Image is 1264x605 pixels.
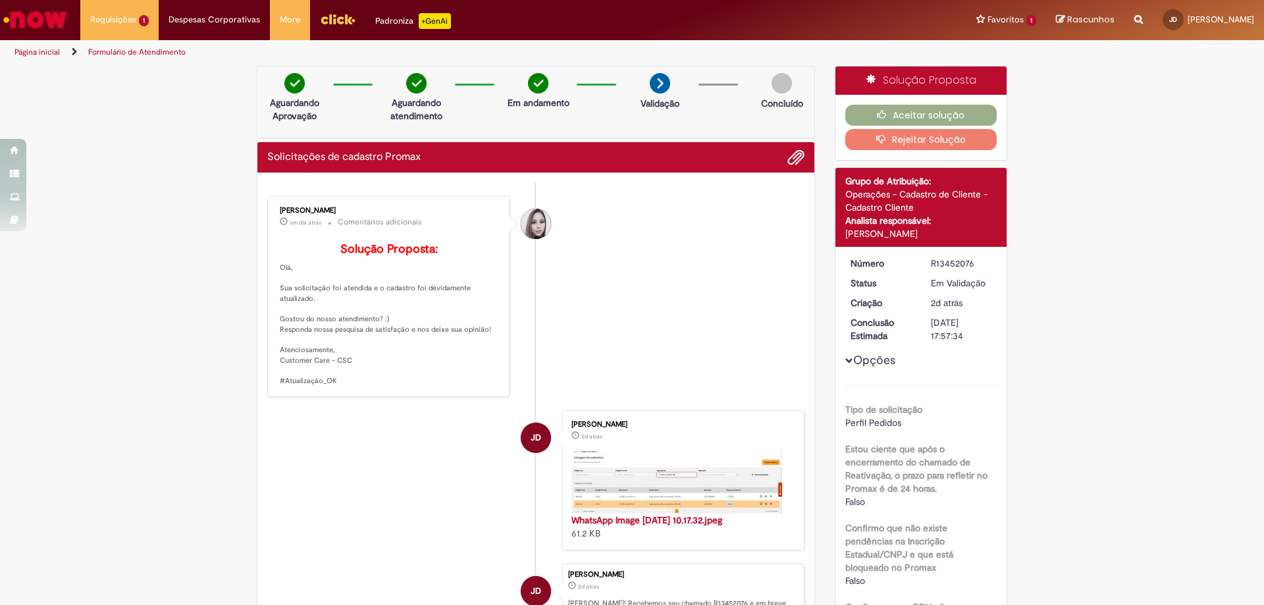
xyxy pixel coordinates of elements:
[320,9,355,29] img: click_logo_yellow_360x200.png
[931,297,962,309] time: 27/08/2025 11:57:25
[772,73,792,93] img: img-circle-grey.png
[1026,15,1036,26] span: 1
[845,129,997,150] button: Rejeitar Solução
[284,73,305,93] img: check-circle-green.png
[787,149,804,166] button: Adicionar anexos
[845,214,997,227] div: Analista responsável:
[650,73,670,93] img: arrow-next.png
[14,47,60,57] a: Página inicial
[845,404,922,415] b: Tipo de solicitação
[568,571,797,579] div: [PERSON_NAME]
[1188,14,1254,25] span: [PERSON_NAME]
[531,422,541,454] span: JD
[338,217,422,228] small: Comentários adicionais
[987,13,1024,26] span: Favoritos
[931,276,992,290] div: Em Validação
[280,243,499,386] p: Olá, Sua solicitação foi atendida e o cadastro foi devidamente atualizado. Gostou do nosso atendi...
[1067,13,1115,26] span: Rascunhos
[290,219,321,226] span: um dia atrás
[841,296,922,309] dt: Criação
[578,583,599,591] span: 2d atrás
[384,96,448,122] p: Aguardando atendimento
[521,423,551,453] div: Joao Pedro Funicello Dualibi
[835,66,1007,95] div: Solução Proposta
[528,73,548,93] img: check-circle-green.png
[845,443,987,494] b: Estou ciente que após o encerramento do chamado de Reativação, o prazo para refletir no Promax é ...
[931,257,992,270] div: R13452076
[1,7,69,33] img: ServiceNow
[419,13,451,29] p: +GenAi
[845,105,997,126] button: Aceitar solução
[290,219,321,226] time: 27/08/2025 15:11:45
[845,188,997,214] div: Operações - Cadastro de Cliente - Cadastro Cliente
[841,257,922,270] dt: Número
[571,514,722,526] a: WhatsApp Image [DATE] 10.17.32.jpeg
[280,13,300,26] span: More
[931,316,992,342] div: [DATE] 17:57:34
[841,316,922,342] dt: Conclusão Estimada
[90,13,136,26] span: Requisições
[1169,15,1177,24] span: JD
[845,522,953,573] b: Confirmo que não existe pendências na Inscrição Estadual/CNPJ e que está bloqueado no Promax
[845,575,865,587] span: Falso
[845,417,901,429] span: Perfil Pedidos
[10,40,833,65] ul: Trilhas de página
[581,433,602,440] span: 2d atrás
[139,15,149,26] span: 1
[508,96,569,109] p: Em andamento
[571,421,791,429] div: [PERSON_NAME]
[263,96,327,122] p: Aguardando Aprovação
[841,276,922,290] dt: Status
[581,433,602,440] time: 27/08/2025 11:56:44
[267,151,421,163] h2: Solicitações de cadastro Promax Histórico de tíquete
[931,296,992,309] div: 27/08/2025 11:57:25
[280,207,499,215] div: [PERSON_NAME]
[521,209,551,239] div: Daniele Aparecida Queiroz
[571,513,791,540] div: 61.2 KB
[845,174,997,188] div: Grupo de Atribuição:
[406,73,427,93] img: check-circle-green.png
[845,227,997,240] div: [PERSON_NAME]
[169,13,260,26] span: Despesas Corporativas
[578,583,599,591] time: 27/08/2025 11:57:25
[375,13,451,29] div: Padroniza
[340,242,438,257] b: Solução Proposta:
[88,47,186,57] a: Formulário de Atendimento
[641,97,679,110] p: Validação
[845,496,865,508] span: Falso
[931,297,962,309] span: 2d atrás
[761,97,803,110] p: Concluído
[1056,14,1115,26] a: Rascunhos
